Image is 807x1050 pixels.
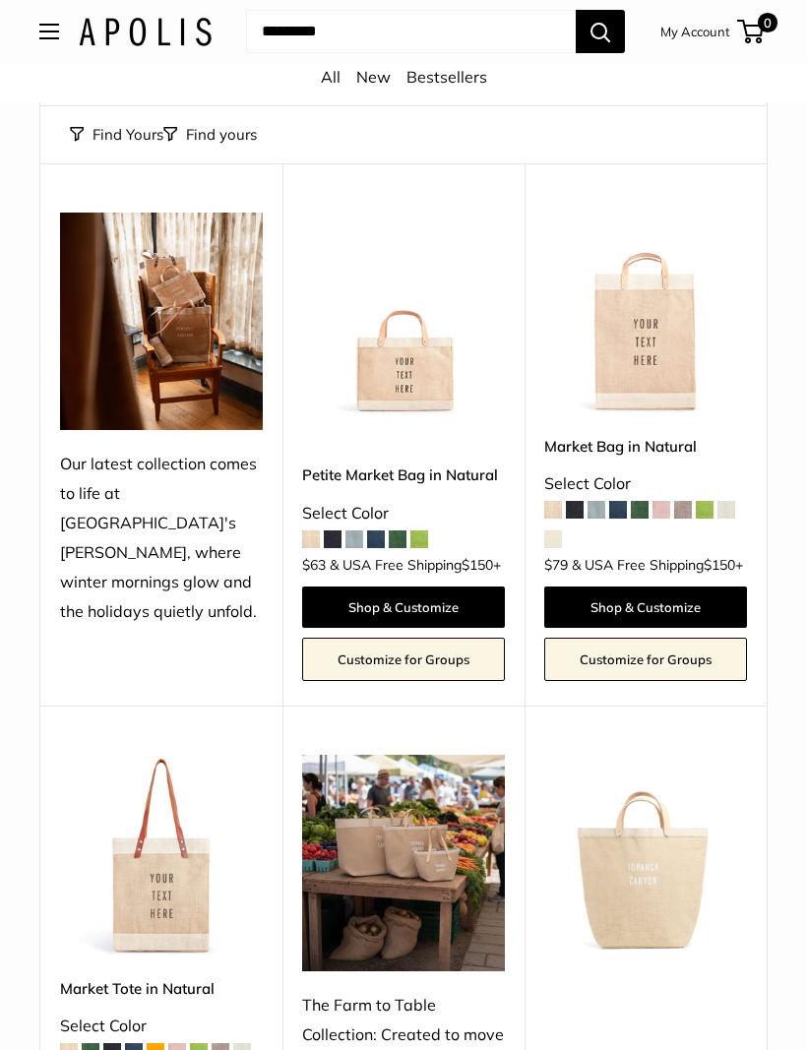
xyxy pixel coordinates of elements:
[544,755,747,957] a: Bucket Bag in NaturalBucket Bag in Natural
[544,556,568,574] span: $79
[544,587,747,628] a: Shop & Customize
[60,450,263,626] div: Our latest collection comes to life at [GEOGRAPHIC_DATA]'s [PERSON_NAME], where winter mornings g...
[544,435,747,458] a: Market Bag in Natural
[39,24,59,39] button: Open menu
[302,755,505,971] img: The Farm to Table Collection: Created to move seamlessly from farmers market mornings to dinners ...
[60,1012,263,1041] div: Select Color
[660,20,730,43] a: My Account
[79,18,212,46] img: Apolis
[302,638,505,681] a: Customize for Groups
[302,499,505,528] div: Select Color
[704,556,735,574] span: $150
[758,13,777,32] span: 0
[739,20,764,43] a: 0
[302,556,326,574] span: $63
[302,213,505,415] a: Petite Market Bag in NaturalPetite Market Bag in Natural
[60,213,263,430] img: Our latest collection comes to life at UK's Estelle Manor, where winter mornings glow and the hol...
[462,556,493,574] span: $150
[302,587,505,628] a: Shop & Customize
[544,469,747,499] div: Select Color
[544,213,747,415] img: Market Bag in Natural
[163,121,257,149] button: Filter collection
[60,755,263,957] img: description_Make it yours with custom printed text.
[572,558,743,572] span: & USA Free Shipping +
[60,977,263,1000] a: Market Tote in Natural
[302,463,505,486] a: Petite Market Bag in Natural
[576,10,625,53] button: Search
[70,121,163,149] button: Find Yours
[544,755,747,957] img: Bucket Bag in Natural
[330,558,501,572] span: & USA Free Shipping +
[544,638,747,681] a: Customize for Groups
[321,67,341,87] a: All
[406,67,487,87] a: Bestsellers
[544,213,747,415] a: Market Bag in NaturalMarket Bag in Natural
[356,67,391,87] a: New
[60,755,263,957] a: description_Make it yours with custom printed text.Market Tote in Natural
[302,213,505,415] img: Petite Market Bag in Natural
[246,10,576,53] input: Search...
